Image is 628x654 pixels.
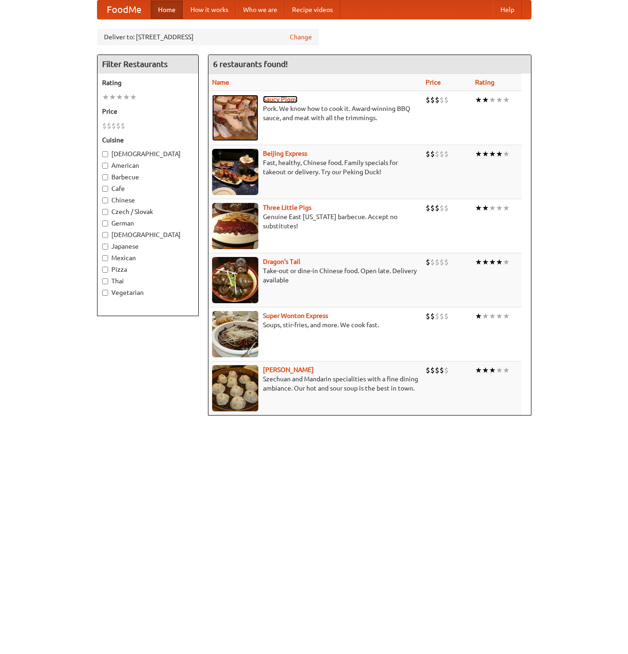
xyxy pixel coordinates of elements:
input: Mexican [102,255,108,261]
a: How it works [183,0,236,19]
li: ★ [496,203,503,213]
li: ★ [496,257,503,267]
a: Super Wonton Express [263,312,328,319]
li: $ [444,257,449,267]
label: Pizza [102,265,194,274]
li: $ [121,121,125,131]
li: $ [430,311,435,321]
li: $ [430,365,435,375]
li: $ [426,365,430,375]
li: $ [430,149,435,159]
a: Three Little Pigs [263,204,311,211]
input: Thai [102,278,108,284]
p: Pork. We know how to cook it. Award-winning BBQ sauce, and meat with all the trimmings. [212,104,419,122]
h4: Filter Restaurants [98,55,198,73]
a: Recipe videos [285,0,340,19]
li: $ [102,121,107,131]
li: ★ [482,149,489,159]
a: Name [212,79,229,86]
li: $ [435,365,439,375]
li: ★ [489,203,496,213]
li: ★ [475,365,482,375]
li: $ [439,95,444,105]
a: Change [290,32,312,42]
li: $ [435,149,439,159]
li: $ [439,311,444,321]
li: ★ [102,92,109,102]
li: $ [111,121,116,131]
a: Who we are [236,0,285,19]
label: Japanese [102,242,194,251]
li: $ [426,95,430,105]
li: ★ [496,95,503,105]
img: saucy.jpg [212,95,258,141]
a: FoodMe [98,0,151,19]
img: littlepigs.jpg [212,203,258,249]
img: shandong.jpg [212,365,258,411]
li: ★ [475,311,482,321]
li: $ [107,121,111,131]
input: Vegetarian [102,290,108,296]
img: superwonton.jpg [212,311,258,357]
li: $ [116,121,121,131]
li: ★ [503,257,510,267]
li: ★ [482,95,489,105]
h5: Rating [102,78,194,87]
img: dragon.jpg [212,257,258,303]
li: ★ [496,365,503,375]
ng-pluralize: 6 restaurants found! [213,60,288,68]
li: ★ [489,365,496,375]
li: $ [439,203,444,213]
li: ★ [496,149,503,159]
a: Saucy Piggy [263,96,298,103]
li: ★ [116,92,123,102]
a: Dragon's Tail [263,258,300,265]
li: $ [439,365,444,375]
input: [DEMOGRAPHIC_DATA] [102,151,108,157]
a: Help [493,0,522,19]
label: Vegetarian [102,288,194,297]
li: ★ [475,95,482,105]
li: $ [444,365,449,375]
label: Chinese [102,196,194,205]
label: Mexican [102,253,194,263]
input: [DEMOGRAPHIC_DATA] [102,232,108,238]
li: $ [444,149,449,159]
p: Genuine East [US_STATE] barbecue. Accept no substitutes! [212,212,419,231]
img: beijing.jpg [212,149,258,195]
p: Fast, healthy, Chinese food. Family specials for takeout or delivery. Try our Peking Duck! [212,158,419,177]
li: $ [430,95,435,105]
li: ★ [482,257,489,267]
li: ★ [503,365,510,375]
li: $ [426,257,430,267]
li: $ [426,311,430,321]
input: Barbecue [102,174,108,180]
li: ★ [123,92,130,102]
li: ★ [130,92,137,102]
li: $ [439,149,444,159]
p: Soups, stir-fries, and more. We cook fast. [212,320,419,330]
a: Home [151,0,183,19]
a: [PERSON_NAME] [263,366,314,373]
li: ★ [489,149,496,159]
li: $ [435,257,439,267]
li: ★ [496,311,503,321]
input: Pizza [102,267,108,273]
li: ★ [109,92,116,102]
input: Chinese [102,197,108,203]
a: Beijing Express [263,150,307,157]
li: ★ [482,311,489,321]
li: ★ [489,257,496,267]
a: Rating [475,79,494,86]
li: $ [430,203,435,213]
li: ★ [503,95,510,105]
li: ★ [489,95,496,105]
li: ★ [489,311,496,321]
li: $ [444,95,449,105]
label: Thai [102,276,194,286]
